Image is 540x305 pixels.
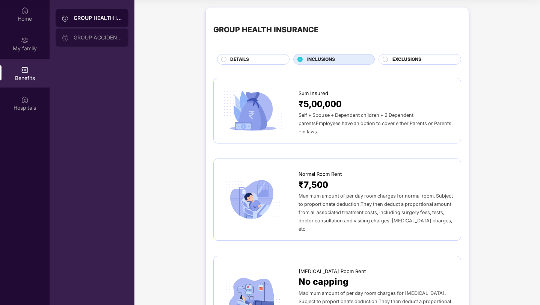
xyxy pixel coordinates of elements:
[299,275,348,288] span: No capping
[299,89,328,97] span: Sum Insured
[307,56,335,63] span: INCLUSIONS
[392,56,421,63] span: EXCLUSIONS
[21,96,29,103] img: svg+xml;base64,PHN2ZyBpZD0iSG9zcGl0YWxzIiB4bWxucz0iaHR0cDovL3d3dy53My5vcmcvMjAwMC9zdmciIHdpZHRoPS...
[299,112,451,134] span: Self + Spouse + Dependent children + 2 Dependent parentsEmployees have an option to cover either ...
[230,56,249,63] span: DETAILS
[299,193,453,232] span: Maximum amount of per day room charges for normal room. Subject to proportionate deduction.They t...
[299,267,366,275] span: [MEDICAL_DATA] Room Rent
[62,34,69,42] img: svg+xml;base64,PHN2ZyB3aWR0aD0iMjAiIGhlaWdodD0iMjAiIHZpZXdCb3g9IjAgMCAyMCAyMCIgZmlsbD0ibm9uZSIgeG...
[299,178,328,192] span: ₹7,500
[21,36,29,44] img: svg+xml;base64,PHN2ZyB3aWR0aD0iMjAiIGhlaWdodD0iMjAiIHZpZXdCb3g9IjAgMCAyMCAyMCIgZmlsbD0ibm9uZSIgeG...
[74,35,122,41] div: GROUP ACCIDENTAL INSURANCE
[221,89,285,133] img: icon
[62,15,69,22] img: svg+xml;base64,PHN2ZyB3aWR0aD0iMjAiIGhlaWdodD0iMjAiIHZpZXdCb3g9IjAgMCAyMCAyMCIgZmlsbD0ibm9uZSIgeG...
[221,178,285,222] img: icon
[21,66,29,74] img: svg+xml;base64,PHN2ZyBpZD0iQmVuZWZpdHMiIHhtbG5zPSJodHRwOi8vd3d3LnczLm9yZy8yMDAwL3N2ZyIgd2lkdGg9Ij...
[74,14,122,22] div: GROUP HEALTH INSURANCE
[299,97,342,111] span: ₹5,00,000
[299,170,342,178] span: Normal Room Rent
[21,7,29,14] img: svg+xml;base64,PHN2ZyBpZD0iSG9tZSIgeG1sbnM9Imh0dHA6Ly93d3cudzMub3JnLzIwMDAvc3ZnIiB3aWR0aD0iMjAiIG...
[213,24,318,36] div: GROUP HEALTH INSURANCE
